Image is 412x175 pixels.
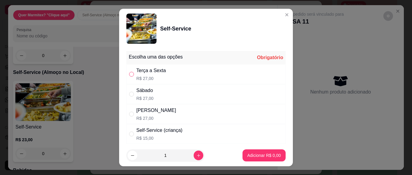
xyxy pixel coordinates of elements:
[160,24,191,33] div: Self-Service
[136,135,182,141] p: R$ 15,00
[136,87,154,94] div: Sábado
[257,54,283,61] div: Obrigatório
[136,107,176,114] div: [PERSON_NAME]
[136,67,166,74] div: Terça a Sexta
[242,149,286,161] button: Adicionar R$ 0,00
[247,152,281,158] p: Adicionar R$ 0,00
[128,151,137,160] button: decrease-product-quantity
[136,115,176,121] p: R$ 27,00
[136,95,154,101] p: R$ 27,00
[136,127,182,134] div: Self-Service (criança)
[129,53,183,61] div: Escolha uma das opções
[194,151,203,160] button: increase-product-quantity
[136,75,166,81] p: R$ 27,00
[282,10,292,20] button: Close
[126,14,157,44] img: product-image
